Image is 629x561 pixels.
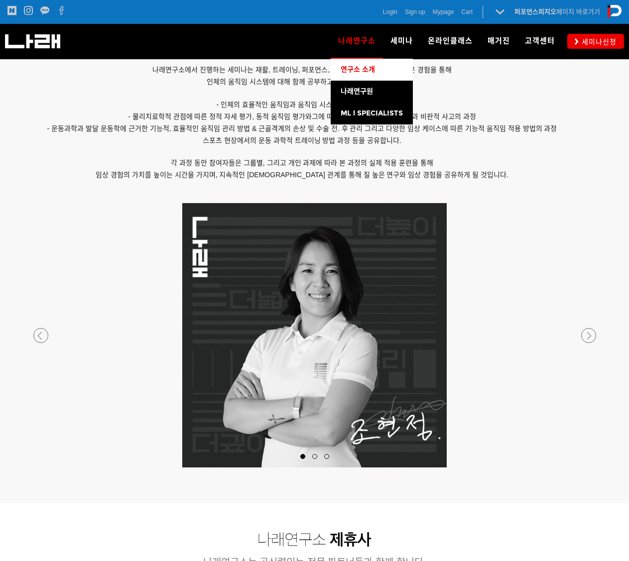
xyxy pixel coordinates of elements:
[331,59,413,81] a: 연구소 소개
[47,124,557,132] span: - 운동과학과 발달 운동학에 근거한 기능적, 효율적인 움직임 관리 방법 & 근골격계의 손상 및 수술 전. 후 관리 그리고 다양한 임상 케이스에 따른 기능적 움직임 적용 방법의 과정
[341,87,373,96] span: 나래연구원
[171,159,433,167] span: 각 과정 동안 참여자들은 그룹별, 그리고 개인 과제에 따라 본 과정의 실제 적용 훈련을 통해
[96,171,508,179] span: 임상 경험의 가치를 높이는 시간을 가지며, 지속적인 [DEMOGRAPHIC_DATA] 관계를 통해 질 높은 연구와 임상 경험을 공유하게 될 것입니다.
[244,532,385,547] img: 2a74eec04bcab.png
[461,7,473,17] a: Cart
[428,36,473,45] span: 온라인클래스
[331,81,413,103] a: 나래연구원
[579,37,617,47] span: 세미나신청
[567,34,624,48] a: 세미나신청
[420,24,480,59] a: 온라인클래스
[514,8,556,15] strong: 퍼포먼스피지오
[383,24,420,59] a: 세미나
[128,112,312,120] span: - 물리치료학적 관점에 따른 정적 자세 평가, 동적 움직임 평가와
[341,65,375,74] span: 연구소 소개
[341,109,403,117] span: ML l SPECIALISTS
[338,33,376,49] span: 나래연구소
[312,112,476,120] span: 그에 따른 상호 유기적인 원인 추론과 비판적 사고의 과정
[383,7,397,17] a: Login
[405,7,425,17] a: Sign up
[488,36,510,45] span: 매거진
[331,24,383,59] a: 나래연구소
[207,78,397,86] span: 인체의 움직임 시스템에 대해 함께 공부하고 연구하는 과정입니다.
[525,36,555,45] span: 고객센터
[331,103,413,124] a: ML l SPECIALISTS
[433,7,454,17] a: Mypage
[480,24,517,59] a: 매거진
[217,101,388,109] span: - 인체의 효율적인 움직임과 움직임 시스템을 이해하는 과정
[514,8,600,15] a: 퍼포먼스피지오페이지 바로가기
[390,36,413,45] span: 세미나
[517,24,562,59] a: 고객센터
[152,66,451,74] span: 나래연구소에서 진행하는 세미나는 재활, 트레이닝, 퍼포먼스, 스포츠 현장에서 다년간 얻은 경험을 통해
[203,136,401,144] span: 스포츠 현장에서의 운동 과학적 트레이닝 방법 과정 등을 공유합니다.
